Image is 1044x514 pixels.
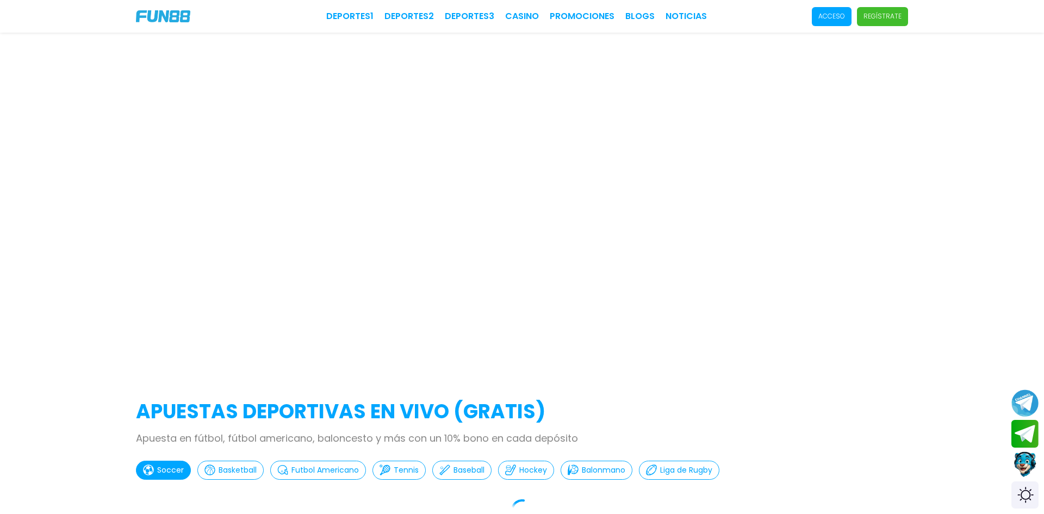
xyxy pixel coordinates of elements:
[291,465,359,476] p: Futbol Americano
[1011,420,1039,448] button: Join telegram
[384,10,434,23] a: Deportes2
[326,10,374,23] a: Deportes1
[157,465,184,476] p: Soccer
[561,461,632,480] button: Balonmano
[197,461,264,480] button: Basketball
[582,465,625,476] p: Balonmano
[445,10,494,23] a: Deportes3
[625,10,655,23] a: BLOGS
[453,465,484,476] p: Baseball
[1011,481,1039,509] div: Switch theme
[1011,389,1039,417] button: Join telegram channel
[519,465,547,476] p: Hockey
[432,461,492,480] button: Baseball
[863,11,902,21] p: Regístrate
[666,10,707,23] a: NOTICIAS
[660,465,712,476] p: Liga de Rugby
[818,11,845,21] p: Acceso
[136,397,908,426] h2: APUESTAS DEPORTIVAS EN VIVO (gratis)
[136,431,908,445] p: Apuesta en fútbol, fútbol americano, baloncesto y más con un 10% bono en cada depósito
[136,10,190,22] img: Company Logo
[136,461,191,480] button: Soccer
[270,461,366,480] button: Futbol Americano
[498,461,554,480] button: Hockey
[219,465,257,476] p: Basketball
[372,461,426,480] button: Tennis
[550,10,614,23] a: Promociones
[639,461,719,480] button: Liga de Rugby
[1011,450,1039,479] button: Contact customer service
[505,10,539,23] a: CASINO
[394,465,419,476] p: Tennis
